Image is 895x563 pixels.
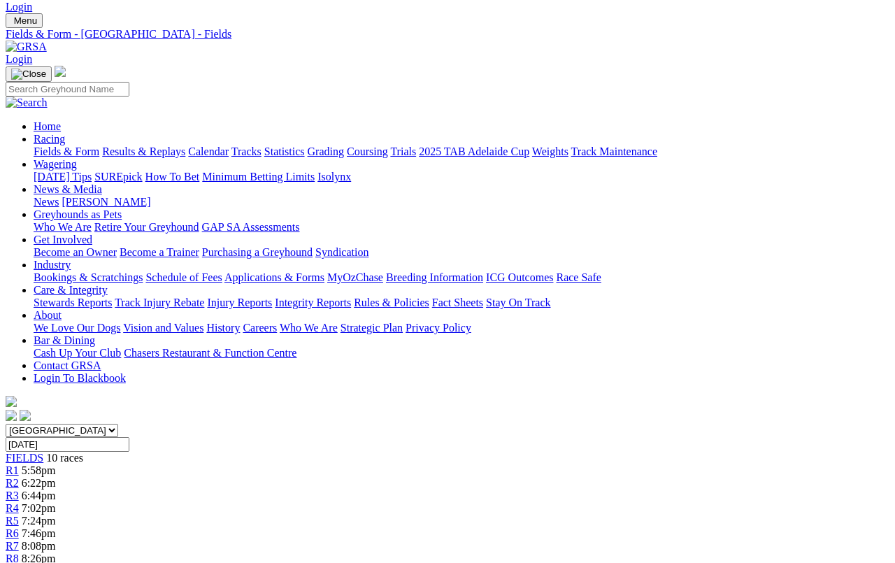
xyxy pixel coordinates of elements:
[102,145,185,157] a: Results & Replays
[556,271,601,283] a: Race Safe
[34,322,889,334] div: About
[6,1,32,13] a: Login
[22,477,56,489] span: 6:22pm
[202,171,315,183] a: Minimum Betting Limits
[202,246,313,258] a: Purchasing a Greyhound
[486,271,553,283] a: ICG Outcomes
[34,196,59,208] a: News
[6,41,47,53] img: GRSA
[22,464,56,476] span: 5:58pm
[308,145,344,157] a: Grading
[6,540,19,552] a: R7
[6,53,32,65] a: Login
[34,183,102,195] a: News & Media
[34,208,122,220] a: Greyhounds as Pets
[145,171,200,183] a: How To Bet
[34,171,92,183] a: [DATE] Tips
[22,527,56,539] span: 7:46pm
[354,297,429,308] a: Rules & Policies
[486,297,550,308] a: Stay On Track
[94,171,142,183] a: SUREpick
[341,322,403,334] a: Strategic Plan
[6,502,19,514] a: R4
[419,145,529,157] a: 2025 TAB Adelaide Cup
[34,221,889,234] div: Greyhounds as Pets
[34,347,121,359] a: Cash Up Your Club
[432,297,483,308] a: Fact Sheets
[406,322,471,334] a: Privacy Policy
[145,271,222,283] a: Schedule of Fees
[34,271,889,284] div: Industry
[347,145,388,157] a: Coursing
[34,246,117,258] a: Become an Owner
[22,540,56,552] span: 8:08pm
[34,309,62,321] a: About
[14,15,37,26] span: Menu
[34,196,889,208] div: News & Media
[386,271,483,283] a: Breeding Information
[34,234,92,245] a: Get Involved
[34,284,108,296] a: Care & Integrity
[34,221,92,233] a: Who We Are
[243,322,277,334] a: Careers
[6,515,19,527] span: R5
[188,145,229,157] a: Calendar
[34,297,112,308] a: Stewards Reports
[34,334,95,346] a: Bar & Dining
[532,145,568,157] a: Weights
[34,271,143,283] a: Bookings & Scratchings
[124,347,296,359] a: Chasers Restaurant & Function Centre
[22,502,56,514] span: 7:02pm
[34,145,889,158] div: Racing
[6,410,17,421] img: facebook.svg
[34,259,71,271] a: Industry
[202,221,300,233] a: GAP SA Assessments
[6,82,129,97] input: Search
[6,477,19,489] a: R2
[6,464,19,476] a: R1
[390,145,416,157] a: Trials
[34,133,65,145] a: Racing
[11,69,46,80] img: Close
[6,396,17,407] img: logo-grsa-white.png
[22,490,56,501] span: 6:44pm
[123,322,203,334] a: Vision and Values
[34,120,61,132] a: Home
[6,527,19,539] a: R6
[224,271,324,283] a: Applications & Forms
[115,297,204,308] a: Track Injury Rebate
[6,28,889,41] a: Fields & Form - [GEOGRAPHIC_DATA] - Fields
[34,297,889,309] div: Care & Integrity
[62,196,150,208] a: [PERSON_NAME]
[34,158,77,170] a: Wagering
[275,297,351,308] a: Integrity Reports
[20,410,31,421] img: twitter.svg
[264,145,305,157] a: Statistics
[6,97,48,109] img: Search
[571,145,657,157] a: Track Maintenance
[46,452,83,464] span: 10 races
[6,13,43,28] button: Toggle navigation
[55,66,66,77] img: logo-grsa-white.png
[22,515,56,527] span: 7:24pm
[280,322,338,334] a: Who We Are
[231,145,262,157] a: Tracks
[34,145,99,157] a: Fields & Form
[207,297,272,308] a: Injury Reports
[315,246,368,258] a: Syndication
[6,437,129,452] input: Select date
[34,246,889,259] div: Get Involved
[6,66,52,82] button: Toggle navigation
[6,452,43,464] a: FIELDS
[317,171,351,183] a: Isolynx
[34,372,126,384] a: Login To Blackbook
[6,490,19,501] a: R3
